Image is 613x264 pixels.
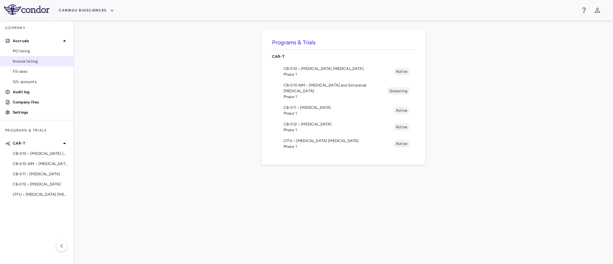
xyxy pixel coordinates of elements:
li: CB-011 • [MEDICAL_DATA]Phase 1Active [272,102,415,119]
button: Caribou Biosciences [59,5,114,16]
p: Company files [13,99,68,105]
span: CB-010 • [MEDICAL_DATA] [MEDICAL_DATA] [13,151,68,156]
li: CB-012 • [MEDICAL_DATA]Phase 1Active [272,119,415,135]
span: CB-012 • [MEDICAL_DATA] [13,181,68,187]
span: G/L accounts [13,79,68,85]
span: Active [393,108,410,113]
span: Phase 1 [284,127,393,133]
span: PO listing [13,48,68,54]
p: Settings [13,109,68,115]
h6: Programs & Trials [272,38,415,47]
li: CB-010 AIM • [MEDICAL_DATA] and Extrarenal [MEDICAL_DATA]Phase 1Screening [272,80,415,102]
span: LTFU • [MEDICAL_DATA] [MEDICAL_DATA] [13,192,68,197]
p: CAR-T [13,140,61,146]
p: CAR-T [272,54,415,59]
span: CB-012 • [MEDICAL_DATA] [284,121,393,127]
div: CAR-T [272,50,415,63]
span: CB-010 AIM • [MEDICAL_DATA] and Extrarenal [MEDICAL_DATA] [284,82,387,94]
span: FX rates [13,69,68,74]
span: Active [393,69,410,74]
span: Phase 1 [284,144,393,149]
span: CB-010 AIM • [MEDICAL_DATA] and Extrarenal [MEDICAL_DATA] [13,161,68,167]
span: Phase 1 [284,94,387,100]
span: CB-010 • [MEDICAL_DATA] [MEDICAL_DATA] [284,66,393,72]
span: Screening [387,88,410,94]
p: Audit log [13,89,68,95]
span: Phase 1 [284,72,393,77]
span: CB-011 • [MEDICAL_DATA] [13,171,68,177]
img: logo-full-SnFGN8VE.png [4,4,49,15]
span: LTFU • [MEDICAL_DATA] [MEDICAL_DATA] [284,138,393,144]
li: LTFU • [MEDICAL_DATA] [MEDICAL_DATA]Phase 1Active [272,135,415,152]
span: Invoice listing [13,58,68,64]
p: Accruals [13,38,61,44]
span: Phase 1 [284,110,393,116]
span: CB-011 • [MEDICAL_DATA] [284,105,393,110]
li: CB-010 • [MEDICAL_DATA] [MEDICAL_DATA]Phase 1Active [272,63,415,80]
span: Active [393,141,410,147]
span: Active [393,124,410,130]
